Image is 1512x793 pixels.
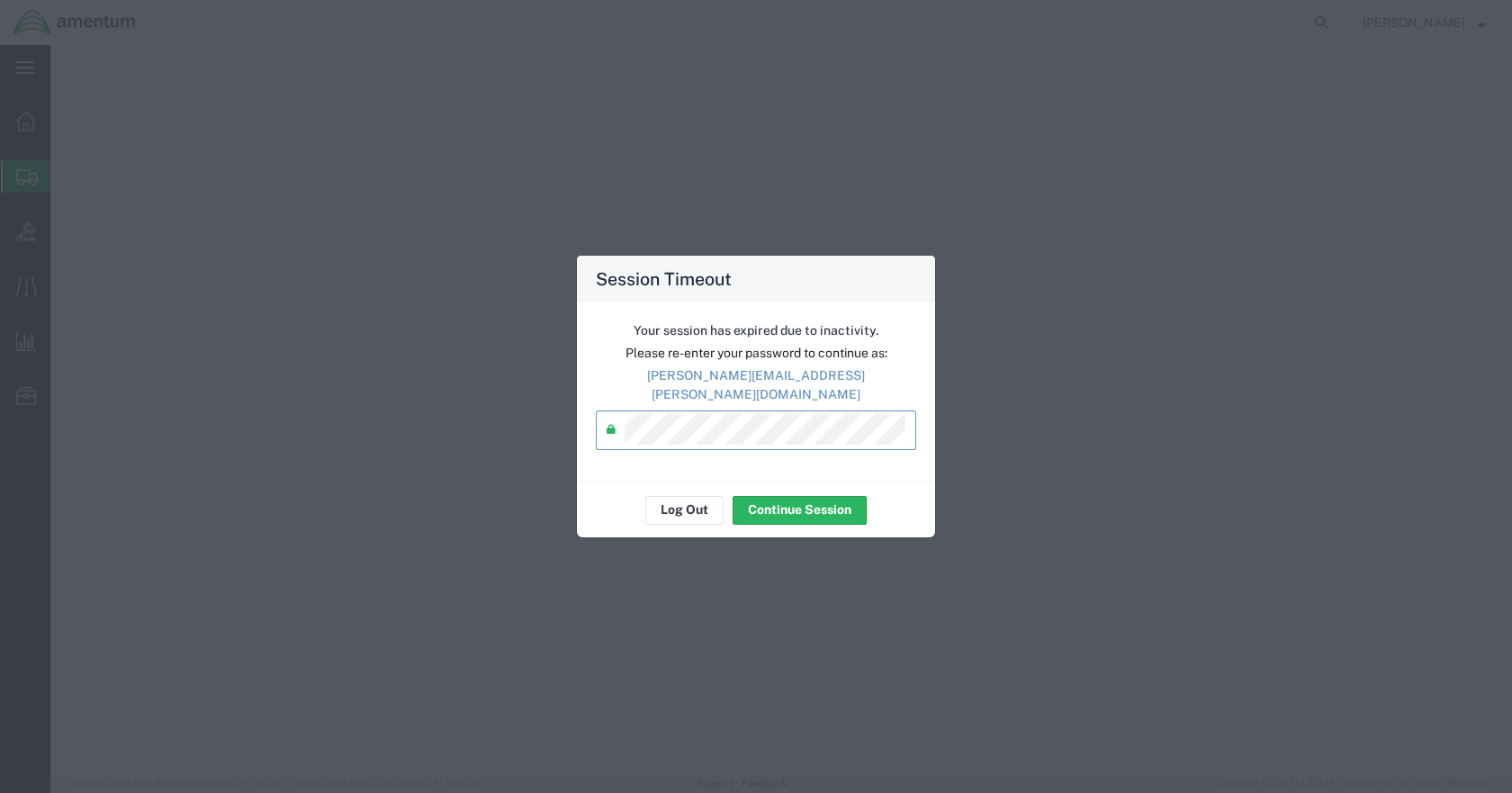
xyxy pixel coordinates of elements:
h4: Session Timeout [596,266,732,292]
p: Your session has expired due to inactivity. [596,321,916,340]
p: [PERSON_NAME][EMAIL_ADDRESS][PERSON_NAME][DOMAIN_NAME] [596,366,916,404]
button: Continue Session [733,496,867,525]
button: Log Out [645,496,724,525]
p: Please re-enter your password to continue as: [596,344,916,363]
